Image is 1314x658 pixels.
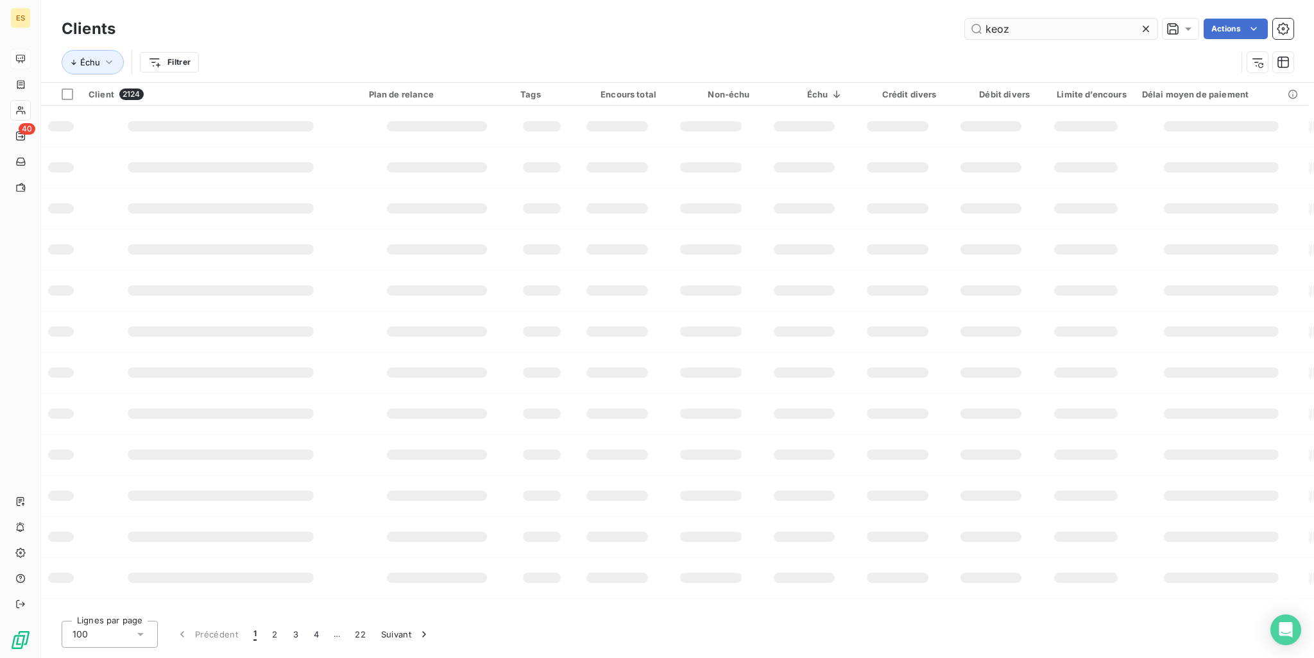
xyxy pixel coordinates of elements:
[264,621,285,648] button: 2
[579,89,657,99] div: Encours total
[62,17,115,40] h3: Clients
[306,621,327,648] button: 4
[140,52,199,72] button: Filtrer
[19,123,35,135] span: 40
[1045,89,1127,99] div: Limite d’encours
[965,19,1157,39] input: Rechercher
[119,89,144,100] span: 2124
[89,89,114,99] span: Client
[10,8,31,28] div: ES
[73,628,88,641] span: 100
[327,624,347,645] span: …
[246,621,264,648] button: 1
[80,57,100,67] span: Échu
[952,89,1030,99] div: Débit divers
[1142,89,1301,99] div: Délai moyen de paiement
[62,50,124,74] button: Échu
[286,621,306,648] button: 3
[253,628,257,641] span: 1
[1204,19,1268,39] button: Actions
[765,89,844,99] div: Échu
[858,89,937,99] div: Crédit divers
[1270,614,1301,645] div: Open Intercom Messenger
[520,89,563,99] div: Tags
[369,89,505,99] div: Plan de relance
[672,89,750,99] div: Non-échu
[347,621,373,648] button: 22
[373,621,438,648] button: Suivant
[168,621,246,648] button: Précédent
[10,630,31,650] img: Logo LeanPay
